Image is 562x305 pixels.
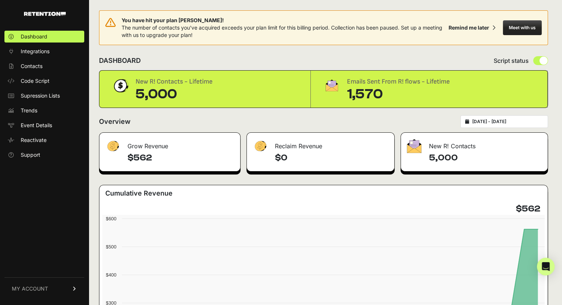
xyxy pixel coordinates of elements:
[122,17,446,24] span: You have hit your plan [PERSON_NAME]!
[21,107,37,114] span: Trends
[21,136,47,144] span: Reactivate
[21,77,50,85] span: Code Script
[111,77,130,95] img: dollar-coin-05c43ed7efb7bc0c12610022525b4bbbb207c7efeef5aecc26f025e68dcafac9.png
[122,24,442,38] span: The number of contacts you've acquired exceeds your plan limit for this billing period. Collectio...
[105,188,173,199] h3: Cumulative Revenue
[106,272,116,278] text: $400
[537,258,555,275] div: Open Intercom Messenger
[4,75,84,87] a: Code Script
[253,139,268,153] img: fa-dollar-13500eef13a19c4ab2b9ed9ad552e47b0d9fc28b02b83b90ba0e00f96d6372e9.png
[4,105,84,116] a: Trends
[494,56,529,65] span: Script status
[99,133,240,155] div: Grow Revenue
[21,92,60,99] span: Supression Lists
[429,152,542,164] h4: 5,000
[99,116,130,127] h2: Overview
[99,55,141,66] h2: DASHBOARD
[21,48,50,55] span: Integrations
[516,203,540,215] h4: $562
[136,77,212,87] div: New R! Contacts - Lifetime
[21,62,42,70] span: Contacts
[4,277,84,300] a: MY ACCOUNT
[503,20,542,35] button: Meet with us
[105,139,120,153] img: fa-dollar-13500eef13a19c4ab2b9ed9ad552e47b0d9fc28b02b83b90ba0e00f96d6372e9.png
[323,77,341,94] img: fa-envelope-19ae18322b30453b285274b1b8af3d052b27d846a4fbe8435d1a52b978f639a2.png
[21,151,40,159] span: Support
[106,216,116,221] text: $600
[247,133,394,155] div: Reclaim Revenue
[449,24,489,31] div: Remind me later
[136,87,212,102] div: 5,000
[4,90,84,102] a: Supression Lists
[24,12,66,16] img: Retention.com
[21,122,52,129] span: Event Details
[4,60,84,72] a: Contacts
[12,285,48,292] span: MY ACCOUNT
[407,139,422,153] img: fa-envelope-19ae18322b30453b285274b1b8af3d052b27d846a4fbe8435d1a52b978f639a2.png
[401,133,548,155] div: New R! Contacts
[4,31,84,43] a: Dashboard
[4,45,84,57] a: Integrations
[21,33,47,40] span: Dashboard
[446,21,498,34] button: Remind me later
[4,134,84,146] a: Reactivate
[4,119,84,131] a: Event Details
[347,77,450,87] div: Emails Sent From R! flows - Lifetime
[106,244,116,250] text: $500
[275,152,388,164] h4: $0
[347,87,450,102] div: 1,570
[4,149,84,161] a: Support
[127,152,234,164] h4: $562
